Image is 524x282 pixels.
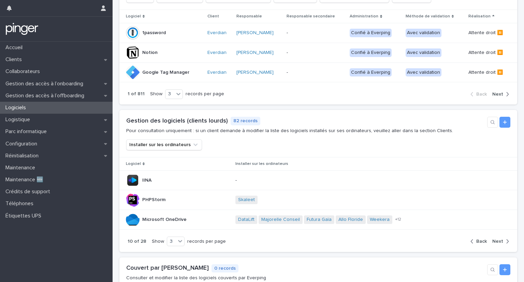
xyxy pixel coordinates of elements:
p: Logiciel [126,13,141,20]
a: [PERSON_NAME] [236,30,274,36]
p: Téléphones [3,200,39,207]
p: Administration [350,13,378,20]
a: Futura Gaïa [307,217,332,223]
p: 82 records [231,117,260,125]
button: Next [490,91,509,97]
p: Logiciel [126,160,141,168]
tr: Google Tag ManagerGoogle Tag Manager Everdian [PERSON_NAME] -Confié à EverpingAvec validationAtte... [119,62,517,82]
a: [PERSON_NAME] [236,50,274,56]
p: - [287,50,335,56]
tr: 1password1password Everdian [PERSON_NAME] -Confié à EverpingAvec validationAttente droit ⏸️Attent... [119,23,517,43]
p: records per page [186,91,224,97]
p: Configuration [3,141,43,147]
span: Back [476,239,487,244]
p: - [287,30,335,36]
p: Consulter et modifier la liste des logiciels couverts par Everping [126,275,266,281]
div: Confié à Everping [350,29,392,37]
p: Show [150,91,162,97]
p: Attente droit ⏸️ [468,29,504,36]
p: Responsable secondaire [287,13,335,20]
p: Parc informatique [3,128,52,135]
p: Gestion des accès à l’offboarding [3,93,90,99]
p: 10 of 28 [128,239,146,244]
tr: Microsoft OneDriveMicrosoft OneDrive DataLift Majorelle Conseil Futura Gaïa Allo Floride Weekera +12 [119,210,517,229]
tr: IINAIINA - [119,171,517,190]
p: 1password [142,29,167,36]
button: Back [470,238,490,244]
p: Attente droit ⏸️ [468,68,504,75]
p: Réinitialisation [3,153,44,159]
p: Logistique [3,116,35,123]
p: 1 of 811 [128,91,145,97]
p: Google Tag Manager [142,68,191,75]
p: Responsable [236,13,262,20]
a: Weekera [370,217,390,223]
p: Crédits de support [3,188,56,195]
div: Avec validation [406,48,441,57]
div: Avec validation [406,29,441,37]
div: Avec validation [406,68,441,77]
a: Skaleet [238,197,255,203]
p: Maintenance 🆕 [3,177,49,183]
p: Clients [3,56,27,63]
p: Pour consultation uniquement : si un client demande à modifier la liste des logiciels installés s... [126,128,453,134]
p: Installer sur les ordinateurs [235,160,288,168]
a: Everdian [207,70,227,75]
p: Client [207,13,219,20]
tr: NotionNotion Everdian [PERSON_NAME] -Confié à EverpingAvec validationAttente droit ⏸️Attente droi... [119,43,517,62]
p: 0 records [212,264,238,273]
p: Maintenance [3,165,41,171]
span: Next [492,239,503,244]
a: DataLift [238,217,254,223]
a: Add new record [499,117,510,128]
p: PHPStorm [142,196,167,203]
span: Next [492,92,503,97]
p: Logiciels [3,104,31,111]
span: + 12 [395,217,401,222]
h1: Gestion des logiciels (clients lourds) [126,117,228,125]
div: Confié à Everping [350,68,392,77]
p: - [287,70,335,75]
p: Attente droit ⏸️ [468,48,504,56]
h1: Couvert par [PERSON_NAME] [126,265,209,272]
img: mTgBEunGTSyRkCgitkcU [5,22,39,36]
p: Microsoft OneDrive [142,215,188,223]
p: Gestion des accès à l’onboarding [3,81,89,87]
p: Notion [142,48,159,56]
button: Installer sur les ordinateurs [126,139,202,150]
p: records per page [187,239,226,244]
p: Réalisation [468,13,491,20]
p: - [235,178,406,183]
a: Add new record [499,264,510,275]
p: Show [152,239,164,244]
div: 3 [167,238,176,245]
a: Everdian [207,50,227,56]
span: Back [476,92,487,97]
a: Majorelle Conseil [261,217,300,223]
a: [PERSON_NAME] [236,70,274,75]
a: Allo Floride [338,217,363,223]
p: Méthode de validation [406,13,450,20]
div: Confié à Everping [350,48,392,57]
p: IINA [142,176,153,183]
p: Collaborateurs [3,68,45,75]
button: Back [470,91,490,97]
div: 3 [165,90,174,98]
p: Accueil [3,44,28,51]
tr: PHPStormPHPStorm Skaleet [119,190,517,210]
button: Next [490,238,509,244]
a: Everdian [207,30,227,36]
p: Étiquettes UPS [3,213,47,219]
